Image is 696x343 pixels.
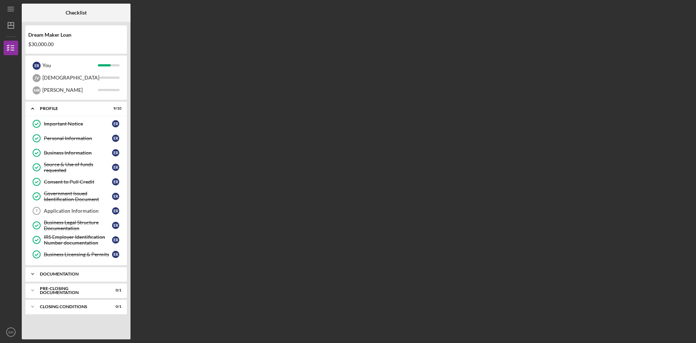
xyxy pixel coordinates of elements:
div: E R [112,178,119,185]
div: Business Licensing & Permits [44,252,112,257]
div: Business Information [44,150,112,156]
a: Government Issued Identification DocumentER [29,189,123,204]
div: E R [33,62,41,70]
div: Government Issued Identification Document [44,191,112,202]
div: Consent to Pull Credit [44,179,112,185]
div: E R [112,193,119,200]
div: E R [112,251,119,258]
div: Important Notice [44,121,112,127]
div: [DEMOGRAPHIC_DATA] [42,72,99,84]
div: Pre-Closing Documentation [40,286,103,295]
div: E R [112,120,119,127]
a: Consent to Pull CreditER [29,175,123,189]
a: Source & Use of funds requestedER [29,160,123,175]
button: ER [4,325,18,339]
b: Checklist [66,10,87,16]
div: $30,000.00 [28,41,124,47]
div: 0 / 1 [108,288,121,293]
div: Profile [40,106,103,111]
div: Documentation [40,272,118,276]
div: Personal Information [44,135,112,141]
a: IRS Employer Identification Number documentationER [29,233,123,247]
div: You [42,59,98,72]
div: Dream Maker Loan [28,32,124,38]
div: E R [112,222,119,229]
a: Business InformationER [29,146,123,160]
div: 9 / 10 [108,106,121,111]
div: Closing Conditions [40,305,103,309]
a: 7Application InformationER [29,204,123,218]
text: ER [8,330,13,334]
div: E R [112,236,119,244]
a: Business Legal Structure DocumentationER [29,218,123,233]
a: Business Licensing & PermitsER [29,247,123,262]
div: E R [112,164,119,171]
a: Important NoticeER [29,117,123,131]
div: IRS Employer Identification Number documentation [44,234,112,246]
tspan: 7 [36,209,38,213]
div: 0 / 1 [108,305,121,309]
a: Personal InformationER [29,131,123,146]
div: E R [112,135,119,142]
div: E R [112,207,119,215]
div: J V [33,74,41,82]
div: E R [112,149,119,156]
div: [PERSON_NAME] [42,84,98,96]
div: Application Information [44,208,112,214]
div: Business Legal Structure Documentation [44,220,112,231]
div: M R [33,86,41,94]
div: Source & Use of funds requested [44,162,112,173]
